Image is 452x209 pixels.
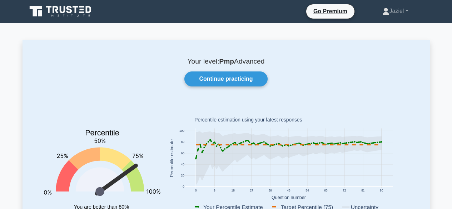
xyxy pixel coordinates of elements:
[195,189,197,192] text: 0
[181,163,184,166] text: 40
[365,4,426,18] a: Jaziel
[361,189,365,192] text: 81
[272,195,306,200] text: Question number
[250,189,253,192] text: 27
[85,129,119,137] text: Percentile
[40,57,413,66] p: Your level: Advanced
[181,151,184,155] text: 60
[181,140,184,144] text: 80
[380,189,383,192] text: 90
[306,189,309,192] text: 54
[287,189,290,192] text: 45
[194,117,302,123] text: Percentile estimation using your latest responses
[231,189,235,192] text: 18
[181,174,184,177] text: 20
[183,185,184,189] text: 0
[309,7,352,16] a: Go Premium
[179,129,184,133] text: 100
[213,189,215,192] text: 9
[268,189,272,192] text: 36
[219,58,234,65] b: Pmp
[169,139,174,177] text: Percentile estimate
[184,71,267,86] a: Continue practicing
[324,189,328,192] text: 63
[343,189,346,192] text: 72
